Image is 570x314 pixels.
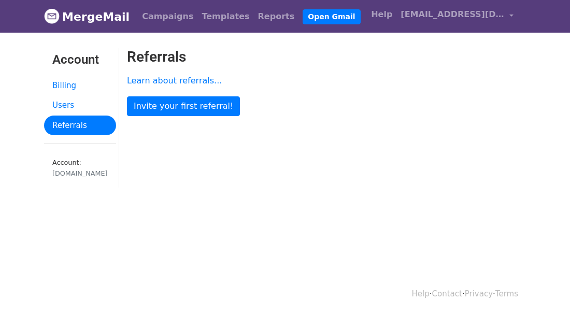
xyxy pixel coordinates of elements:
[197,6,253,27] a: Templates
[303,9,360,24] a: Open Gmail
[401,8,504,21] span: [EMAIL_ADDRESS][DOMAIN_NAME]
[52,52,108,67] h3: Account
[138,6,197,27] a: Campaigns
[254,6,299,27] a: Reports
[44,76,116,96] a: Billing
[127,76,222,85] a: Learn about referrals...
[432,289,462,298] a: Contact
[495,289,518,298] a: Terms
[412,289,430,298] a: Help
[44,95,116,116] a: Users
[44,6,130,27] a: MergeMail
[44,116,116,136] a: Referrals
[44,8,60,24] img: MergeMail logo
[52,168,108,178] div: [DOMAIN_NAME]
[465,289,493,298] a: Privacy
[396,4,518,28] a: [EMAIL_ADDRESS][DOMAIN_NAME]
[127,96,240,116] a: Invite your first referral!
[367,4,396,25] a: Help
[127,48,526,66] h2: Referrals
[52,159,108,178] small: Account:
